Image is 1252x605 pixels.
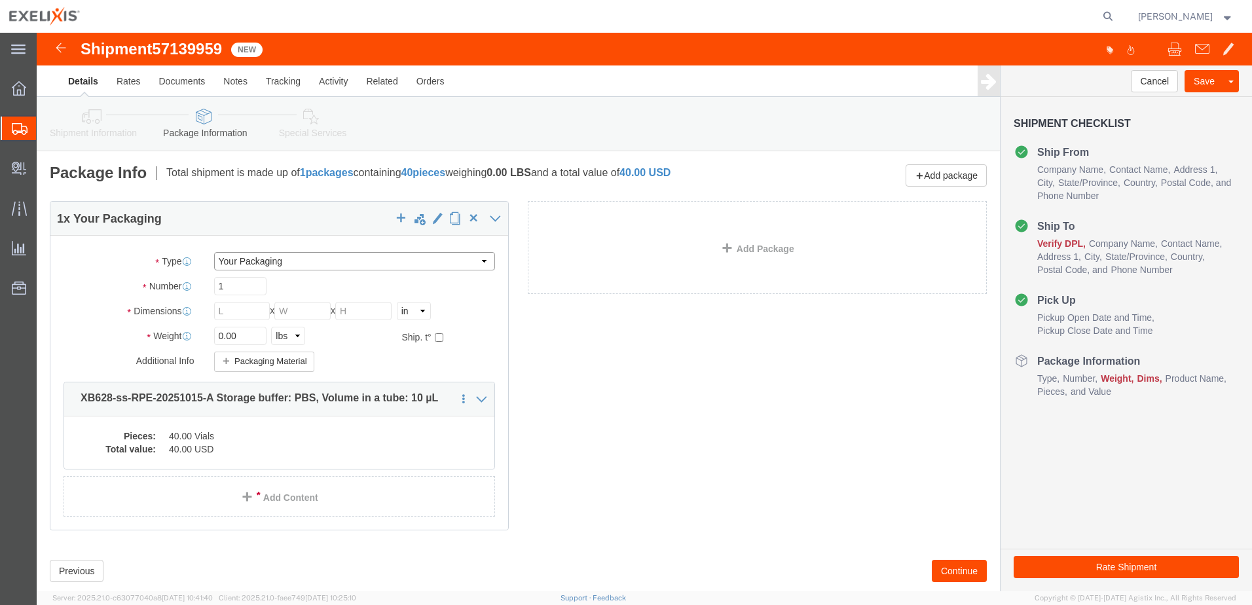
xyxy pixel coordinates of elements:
[162,594,213,602] span: [DATE] 10:41:40
[219,594,356,602] span: Client: 2025.21.0-faee749
[561,594,593,602] a: Support
[1035,593,1236,604] span: Copyright © [DATE]-[DATE] Agistix Inc., All Rights Reserved
[1137,9,1234,24] button: [PERSON_NAME]
[52,594,213,602] span: Server: 2025.21.0-c63077040a8
[9,7,80,26] img: logo
[37,33,1252,591] iframe: FS Legacy Container
[305,594,356,602] span: [DATE] 10:25:10
[1138,9,1213,24] span: Goran Bozic
[593,594,626,602] a: Feedback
